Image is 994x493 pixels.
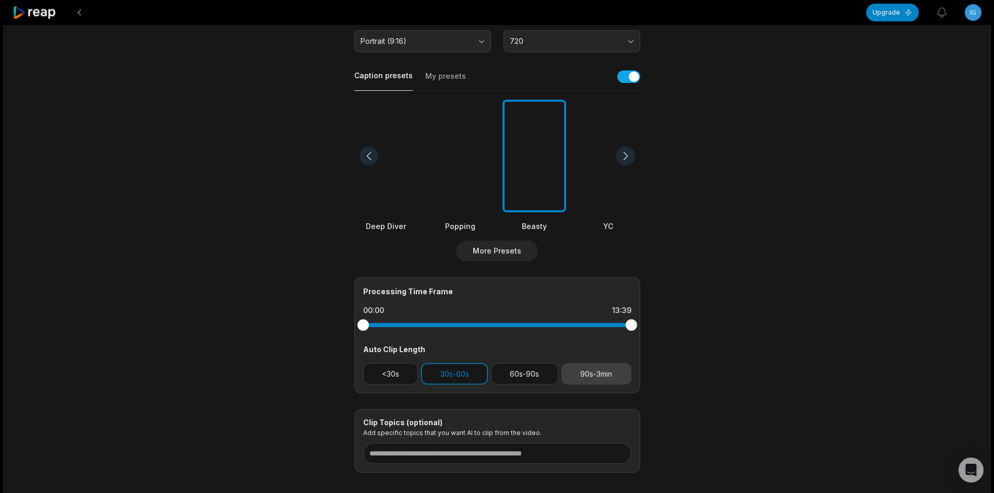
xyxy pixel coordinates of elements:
[363,344,631,355] div: Auto Clip Length
[504,30,640,52] button: 720
[425,71,466,91] button: My presets
[363,286,631,297] div: Processing Time Frame
[866,4,919,21] button: Upgrade
[363,363,418,384] button: <30s
[510,37,619,46] span: 720
[428,221,492,232] div: Popping
[363,429,631,437] p: Add specific topics that you want AI to clip from the video.
[959,458,984,483] div: Open Intercom Messenger
[363,418,631,427] div: Clip Topics (optional)
[491,363,558,384] button: 60s-90s
[354,221,418,232] div: Deep Diver
[561,363,631,384] button: 90s-3min
[363,305,384,316] div: 00:00
[456,241,538,261] button: More Presets
[502,221,566,232] div: Beasty
[354,30,491,52] button: Portrait (9:16)
[361,37,470,46] span: Portrait (9:16)
[577,221,640,232] div: YC
[612,305,631,316] div: 13:39
[421,363,488,384] button: 30s-60s
[354,70,413,91] button: Caption presets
